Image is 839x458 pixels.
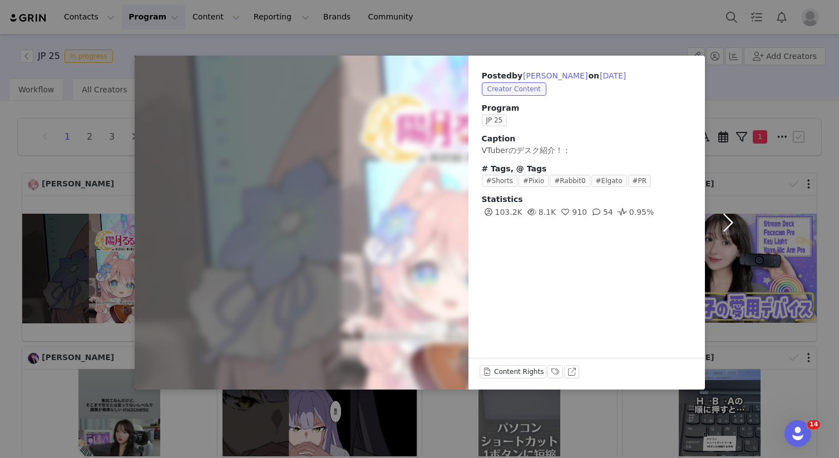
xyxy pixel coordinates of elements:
[482,195,523,204] span: Statistics
[482,146,568,155] span: VTuberのデスク紹介！ :
[482,102,692,114] span: Program
[482,71,627,80] span: Posted on
[482,208,522,216] span: 103.2K
[628,175,652,187] span: #PR
[525,208,556,216] span: 8.1K
[591,175,627,187] span: #Elgato
[616,208,654,216] span: 0.95%
[482,82,546,96] span: Creator Content
[482,164,547,173] span: # Tags, @ Tags
[482,114,507,126] span: JP 25
[522,69,588,82] button: [PERSON_NAME]
[482,115,512,124] a: JP 25
[482,175,518,187] span: #Shorts
[807,420,820,429] span: 14
[599,69,626,82] button: [DATE]
[550,175,590,187] span: #Rabbit0
[482,134,516,143] span: Caption
[559,208,587,216] span: 910
[590,208,613,216] span: 54
[512,71,588,80] span: by
[784,420,811,447] iframe: Intercom live chat
[519,175,549,187] span: #Pixio
[480,365,547,378] button: Content Rights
